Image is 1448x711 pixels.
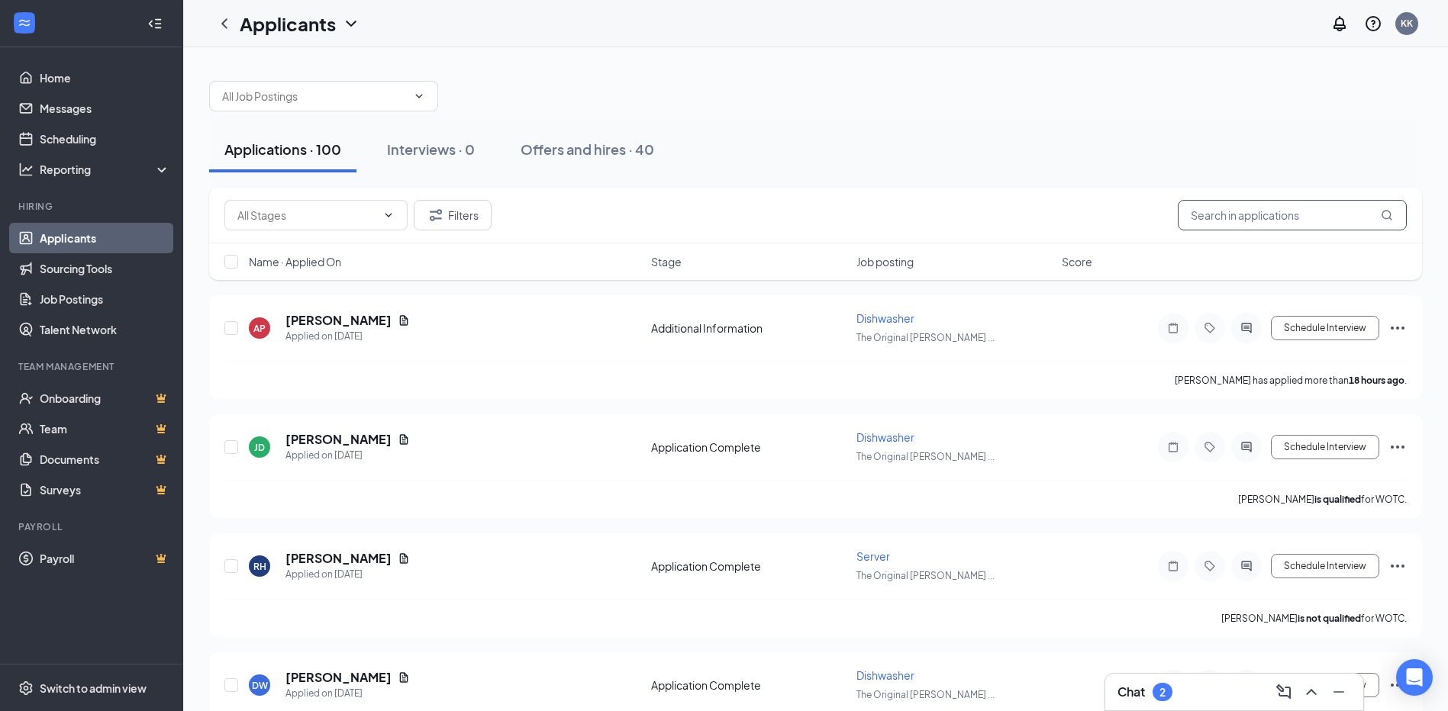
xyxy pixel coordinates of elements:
input: All Job Postings [222,88,407,105]
svg: Note [1164,560,1182,572]
svg: ChevronLeft [215,14,234,33]
a: DocumentsCrown [40,444,170,475]
svg: ChevronDown [382,209,395,221]
span: The Original [PERSON_NAME] ... [856,332,995,343]
button: ChevronUp [1299,680,1324,704]
div: AP [253,322,266,335]
h1: Applicants [240,11,336,37]
svg: Filter [427,206,445,224]
button: Schedule Interview [1271,435,1379,459]
svg: QuestionInfo [1364,14,1382,33]
svg: Note [1164,441,1182,453]
div: RH [253,560,266,573]
svg: Ellipses [1388,319,1407,337]
span: Stage [651,254,682,269]
div: Applied on [DATE] [285,448,410,463]
svg: Note [1164,322,1182,334]
button: Minimize [1327,680,1351,704]
svg: Ellipses [1388,676,1407,694]
a: Job Postings [40,284,170,314]
div: Applied on [DATE] [285,686,410,701]
span: Job posting [856,254,914,269]
span: Dishwasher [856,311,914,325]
svg: Document [398,314,410,327]
a: Messages [40,93,170,124]
div: KK [1401,17,1413,30]
a: SurveysCrown [40,475,170,505]
div: Open Intercom Messenger [1396,659,1433,696]
span: Score [1062,254,1092,269]
svg: Ellipses [1388,557,1407,575]
p: [PERSON_NAME] for WOTC. [1238,493,1407,506]
svg: Minimize [1330,683,1348,701]
p: [PERSON_NAME] for WOTC. [1221,612,1407,625]
span: Server [856,549,890,563]
svg: Document [398,671,410,684]
span: The Original [PERSON_NAME] ... [856,570,995,581]
span: Dishwasher [856,430,914,444]
span: The Original [PERSON_NAME] ... [856,689,995,700]
svg: Notifications [1330,14,1349,33]
div: 2 [1159,686,1166,699]
svg: ChevronDown [342,14,360,33]
a: Talent Network [40,314,170,345]
a: Sourcing Tools [40,253,170,284]
a: Home [40,63,170,93]
svg: Collapse [147,16,163,31]
h5: [PERSON_NAME] [285,550,392,567]
div: Hiring [18,200,167,213]
svg: ActiveChat [1237,441,1256,453]
svg: Ellipses [1388,438,1407,456]
button: Schedule Interview [1271,316,1379,340]
input: All Stages [237,207,376,224]
div: Applied on [DATE] [285,567,410,582]
div: Applied on [DATE] [285,329,410,344]
a: PayrollCrown [40,543,170,574]
svg: ActiveChat [1237,322,1256,334]
a: Scheduling [40,124,170,154]
div: Payroll [18,520,167,533]
span: Name · Applied On [249,254,341,269]
div: Switch to admin view [40,680,147,696]
svg: ActiveChat [1237,560,1256,572]
svg: Settings [18,680,34,696]
svg: Tag [1201,322,1219,334]
h5: [PERSON_NAME] [285,669,392,686]
span: Dishwasher [856,668,914,682]
div: Application Complete [651,558,847,574]
button: ComposeMessage [1272,680,1296,704]
div: Team Management [18,360,167,373]
a: Applicants [40,223,170,253]
svg: WorkstreamLogo [17,15,32,31]
input: Search in applications [1178,200,1407,230]
a: TeamCrown [40,413,170,444]
b: is qualified [1314,494,1361,505]
b: 18 hours ago [1349,375,1404,386]
button: Filter Filters [414,200,492,230]
div: Offers and hires · 40 [521,140,654,159]
svg: Document [398,552,410,565]
div: DW [252,679,268,692]
div: Application Complete [651,439,847,455]
svg: MagnifyingGlass [1381,209,1393,221]
svg: Tag [1201,441,1219,453]
svg: ChevronUp [1302,683,1321,701]
div: Applications · 100 [224,140,341,159]
a: OnboardingCrown [40,383,170,413]
div: Application Complete [651,677,847,693]
div: Additional Information [651,320,847,336]
h5: [PERSON_NAME] [285,312,392,329]
div: Reporting [40,162,171,177]
svg: ChevronDown [413,90,425,102]
div: Interviews · 0 [387,140,475,159]
div: JD [254,441,265,454]
b: is not qualified [1298,613,1361,624]
h5: [PERSON_NAME] [285,431,392,448]
svg: ComposeMessage [1275,683,1293,701]
button: Schedule Interview [1271,554,1379,578]
h3: Chat [1117,684,1145,700]
svg: Document [398,433,410,446]
p: [PERSON_NAME] has applied more than . [1175,374,1407,387]
svg: Analysis [18,162,34,177]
